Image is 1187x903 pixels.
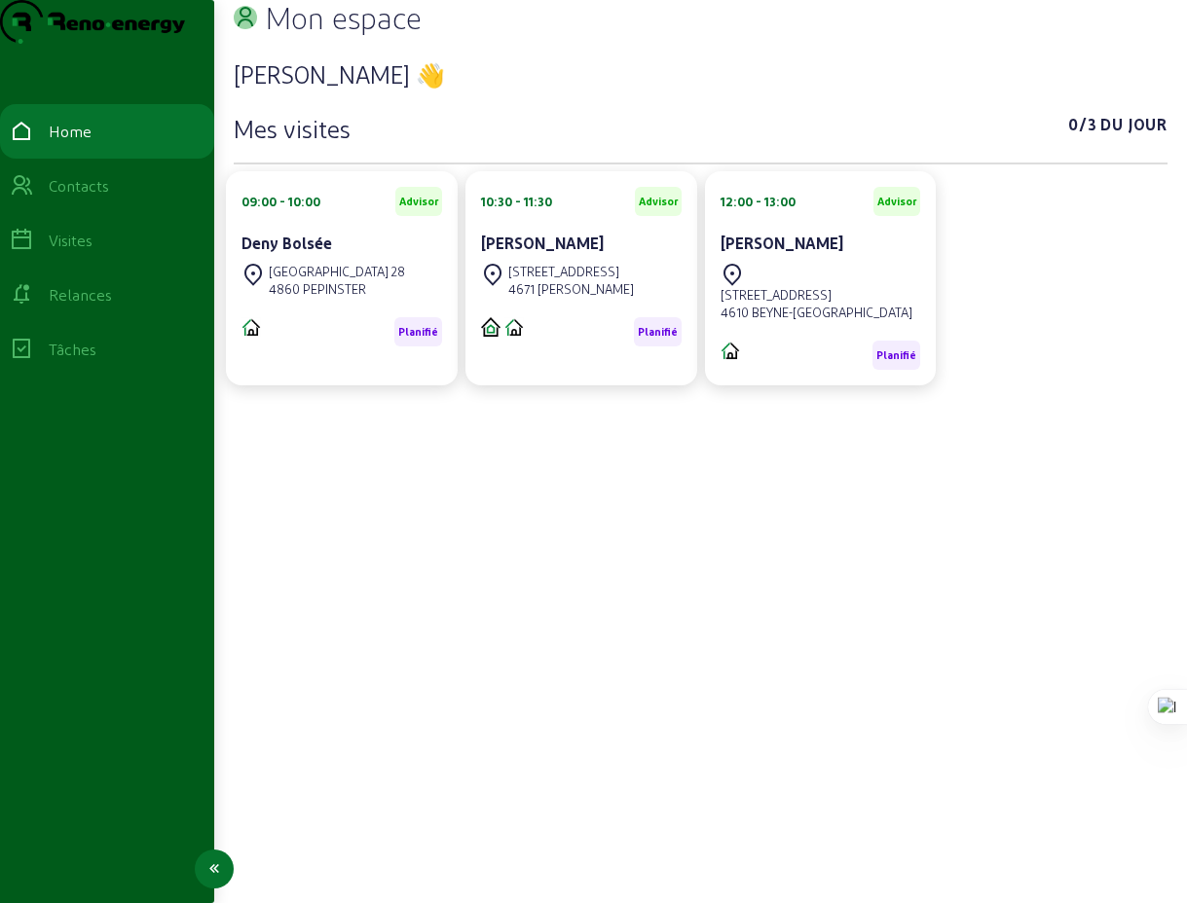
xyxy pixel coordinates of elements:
div: [STREET_ADDRESS] [721,286,912,304]
div: [GEOGRAPHIC_DATA] 28 [269,263,405,280]
div: [STREET_ADDRESS] [508,263,634,280]
cam-card-title: [PERSON_NAME] [481,234,604,252]
img: CIME [241,317,261,337]
div: 4860 PEPINSTER [269,280,405,298]
cam-card-title: [PERSON_NAME] [721,234,843,252]
span: Planifié [638,325,678,339]
img: CIME [721,341,740,360]
img: CITE [504,317,524,337]
div: 12:00 - 13:00 [721,193,796,210]
h3: Mes visites [234,113,351,144]
div: 4610 BEYNE-[GEOGRAPHIC_DATA] [721,304,912,321]
div: Home [49,120,92,143]
div: Contacts [49,174,109,198]
div: 09:00 - 10:00 [241,193,320,210]
span: Advisor [399,195,438,208]
div: 10:30 - 11:30 [481,193,552,210]
div: Visites [49,229,93,252]
span: Planifié [398,325,438,339]
span: Advisor [877,195,916,208]
span: Du jour [1100,113,1168,144]
div: 4671 [PERSON_NAME] [508,280,634,298]
div: Relances [49,283,112,307]
span: Planifié [876,348,916,362]
span: Advisor [639,195,678,208]
span: 0/3 [1068,113,1096,144]
div: Tâches [49,338,96,361]
cam-card-title: Deny Bolsée [241,234,332,252]
img: CITI [481,317,501,336]
h3: [PERSON_NAME] 👋 [234,58,1168,90]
